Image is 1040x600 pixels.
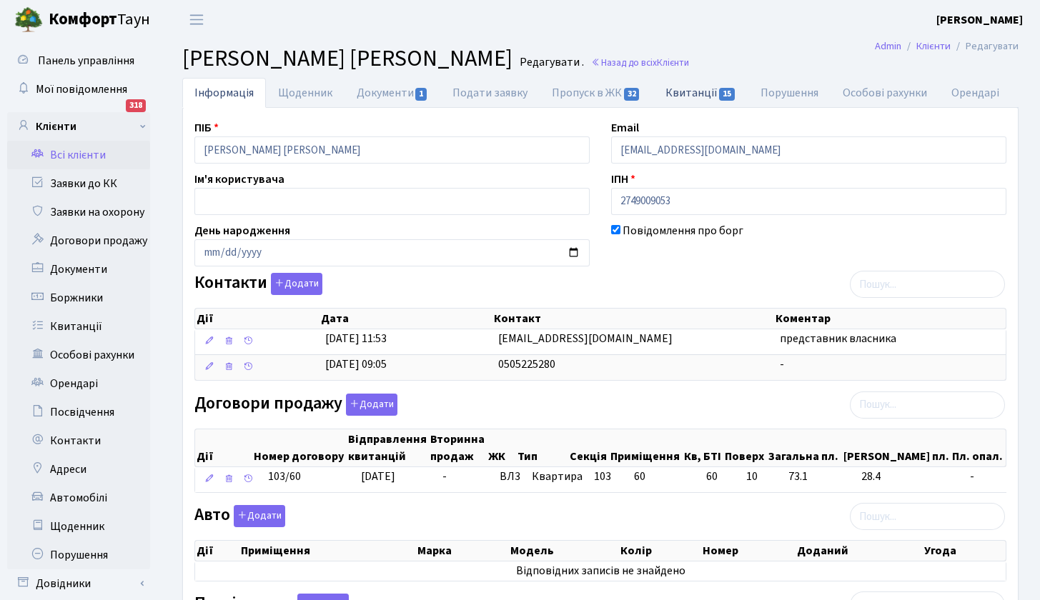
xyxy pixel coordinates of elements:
span: [EMAIL_ADDRESS][DOMAIN_NAME] [498,331,673,346]
span: 0505225280 [498,356,555,372]
b: [PERSON_NAME] [936,12,1023,28]
span: [DATE] 09:05 [325,356,387,372]
th: Кв, БТІ [683,429,723,466]
a: Документи [345,78,440,108]
span: 10 [746,469,777,485]
a: Щоденник [7,512,150,541]
span: 60 [706,469,735,485]
th: Секція [568,429,609,466]
span: ВЛ3 [500,469,520,485]
a: Квитанції [7,312,150,341]
span: 32 [624,88,640,101]
a: Заявки на охорону [7,198,150,226]
a: Документи [7,255,150,284]
span: представник власника [780,331,896,346]
th: Марка [416,541,509,561]
b: Комфорт [49,8,117,31]
span: 60 [634,469,645,484]
th: Доданий [796,541,923,561]
th: Відправлення квитанцій [347,429,429,466]
nav: breadcrumb [853,31,1040,61]
a: Довідники [7,569,150,598]
button: Авто [234,505,285,527]
th: Номер договору [252,429,347,466]
th: Дії [195,541,239,561]
a: Контакти [7,426,150,455]
th: Поверх [723,429,767,466]
button: Договори продажу [346,394,397,416]
th: Номер [701,541,796,561]
span: Мої повідомлення [36,81,127,97]
a: Панель управління [7,46,150,75]
th: Пл. опал. [951,429,1006,466]
a: Посвідчення [7,398,150,426]
span: Таун [49,8,150,32]
a: Боржники [7,284,150,312]
a: Договори продажу [7,226,150,255]
a: Назад до всіхКлієнти [591,56,689,69]
a: Клієнти [916,39,951,54]
small: Редагувати . [517,56,584,69]
a: Особові рахунки [7,341,150,369]
a: Подати заявку [440,78,540,108]
a: Інформація [182,78,266,108]
th: Загальна пл. [767,429,841,466]
label: Повідомлення про борг [623,222,743,239]
th: ЖК [487,429,516,466]
th: Дії [195,309,320,329]
label: Email [611,119,639,136]
span: 103 [594,469,611,484]
a: Admin [875,39,901,54]
a: Автомобілі [7,484,150,512]
img: logo.png [14,6,43,34]
th: Дії [195,429,252,466]
span: 103/60 [268,469,301,484]
a: Заявки до КК [7,169,150,198]
label: Контакти [194,273,322,295]
a: Додати [230,503,285,528]
label: ІПН [611,171,635,188]
li: Редагувати [951,39,1019,54]
span: [DATE] 11:53 [325,331,387,346]
a: Особові рахунки [831,78,939,108]
th: Колір [619,541,701,561]
input: Пошук... [850,391,1005,419]
span: - [970,469,1012,485]
a: Пропуск в ЖК [540,78,653,108]
label: Договори продажу [194,394,397,416]
span: 1 [415,88,427,101]
span: [PERSON_NAME] [PERSON_NAME] [182,42,512,75]
th: Дата [320,309,492,329]
label: День народження [194,222,290,239]
label: ПІБ [194,119,219,136]
a: Адреси [7,455,150,484]
th: Вторинна продаж [429,429,487,466]
input: Пошук... [850,271,1005,298]
input: Пошук... [850,503,1005,530]
span: [DATE] [361,469,395,484]
a: Мої повідомлення318 [7,75,150,104]
span: Квартира [532,469,583,485]
span: - [442,469,447,484]
a: Квитанції [653,78,748,107]
button: Контакти [271,273,322,295]
th: [PERSON_NAME] пл. [842,429,951,466]
a: Щоденник [266,78,345,108]
span: 15 [719,88,735,101]
a: Порушення [748,78,831,108]
th: Модель [509,541,619,561]
label: Авто [194,505,285,527]
a: Всі клієнти [7,141,150,169]
a: Клієнти [7,112,150,141]
a: Орендарі [939,78,1011,108]
a: Орендарі [7,369,150,398]
a: Додати [267,271,322,296]
th: Приміщення [609,429,683,466]
a: [PERSON_NAME] [936,11,1023,29]
span: 73.1 [788,469,850,485]
th: Контакт [492,309,774,329]
span: Клієнти [657,56,689,69]
button: Переключити навігацію [179,8,214,31]
th: Приміщення [239,541,416,561]
span: 28.4 [861,469,959,485]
